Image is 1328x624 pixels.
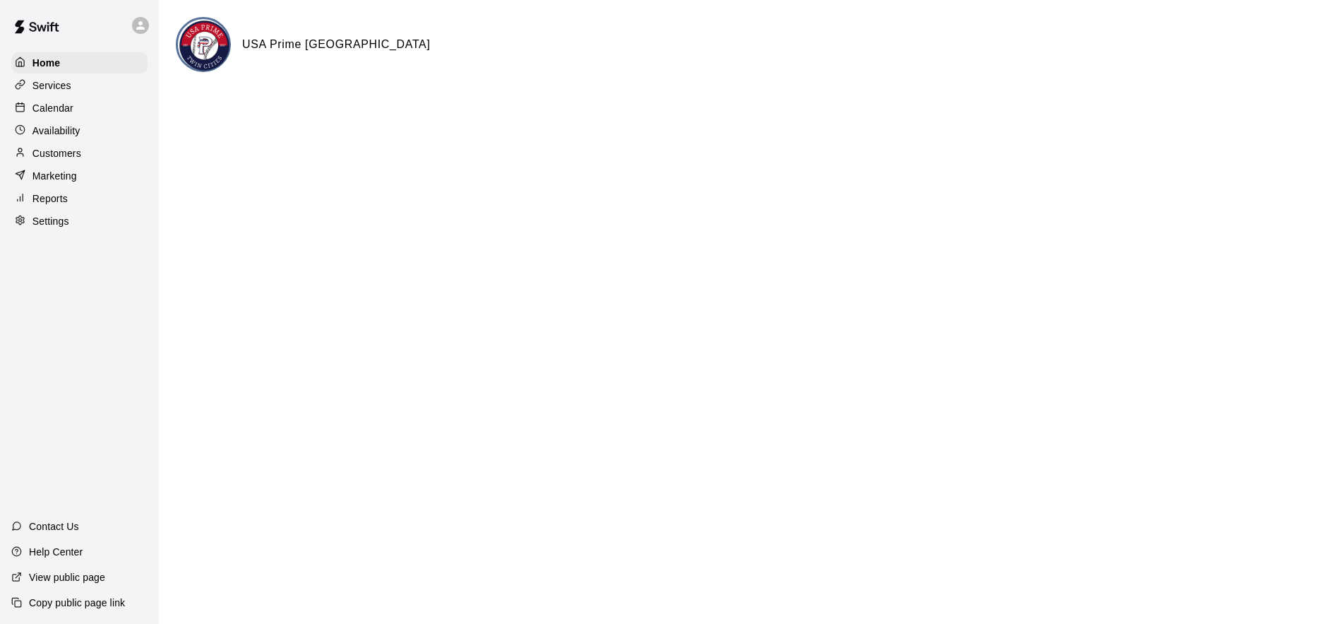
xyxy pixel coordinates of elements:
[32,146,81,160] p: Customers
[11,75,148,96] a: Services
[11,165,148,187] a: Marketing
[29,570,105,584] p: View public page
[32,124,80,138] p: Availability
[242,35,431,54] h6: USA Prime [GEOGRAPHIC_DATA]
[11,120,148,141] a: Availability
[32,192,68,206] p: Reports
[29,545,83,559] p: Help Center
[32,169,77,183] p: Marketing
[29,519,79,534] p: Contact Us
[32,78,71,93] p: Services
[178,19,231,72] img: USA Prime Twin Cities logo
[11,52,148,73] a: Home
[32,101,73,115] p: Calendar
[11,188,148,209] a: Reports
[32,56,61,70] p: Home
[11,143,148,164] a: Customers
[32,214,69,228] p: Settings
[11,98,148,119] a: Calendar
[29,596,125,610] p: Copy public page link
[11,211,148,232] a: Settings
